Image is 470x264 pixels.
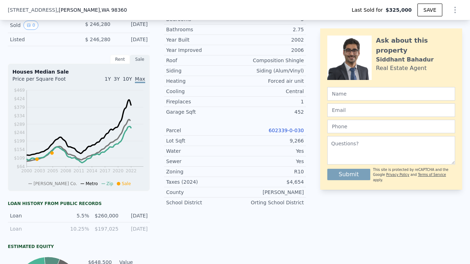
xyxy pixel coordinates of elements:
span: Last Sold for [352,6,386,14]
div: Lot Sqft [166,137,235,144]
div: Sale [130,55,150,64]
div: Houses Median Sale [12,68,145,75]
span: , WA 98360 [100,7,127,13]
tspan: $64 [17,164,25,169]
div: [DATE] [116,21,148,30]
div: County [166,189,235,196]
tspan: 2000 [21,168,32,173]
tspan: 2014 [87,168,98,173]
div: 452 [235,108,304,115]
button: SAVE [417,4,442,16]
span: [PERSON_NAME] Co. [33,181,77,186]
span: Sale [122,181,131,186]
div: Central [235,88,304,95]
tspan: $334 [14,113,25,118]
span: $ 246,280 [85,21,110,27]
div: Year Improved [166,47,235,54]
tspan: $469 [14,88,25,93]
div: Parcel [166,127,235,134]
span: , [PERSON_NAME] [57,6,127,14]
div: Siddhant Bahadur [376,55,434,64]
tspan: $424 [14,96,25,101]
tspan: $154 [14,147,25,152]
div: Garage Sqft [166,108,235,115]
a: Privacy Policy [386,173,409,177]
div: Estimated Equity [8,244,150,249]
div: Water [166,147,235,155]
input: Name [327,87,455,101]
tspan: 2003 [34,168,45,173]
button: View historical data [23,21,38,30]
div: Loan [10,225,60,232]
div: Loan history from public records [8,201,150,206]
span: Metro [86,181,98,186]
div: R10 [235,168,304,175]
div: 1 [235,98,304,105]
div: Real Estate Agent [376,64,427,72]
div: This site is protected by reCAPTCHA and the Google and apply. [373,167,455,183]
tspan: 2005 [47,168,58,173]
span: 10Y [123,76,132,82]
tspan: $379 [14,105,25,110]
div: 2002 [235,36,304,43]
div: 5.5% [64,212,89,219]
div: Sold [10,21,73,30]
tspan: $289 [14,122,25,127]
div: Forced air unit [235,77,304,85]
div: 2.75 [235,26,304,33]
div: Year Built [166,36,235,43]
span: Max [135,76,145,83]
button: Submit [327,169,370,180]
div: Zoning [166,168,235,175]
span: $325,000 [386,6,412,14]
tspan: 2017 [100,168,111,173]
div: Loan [10,212,60,219]
tspan: $109 [14,156,25,161]
div: Ask about this property [376,36,455,55]
span: [STREET_ADDRESS] [8,6,57,14]
div: [PERSON_NAME] [235,189,304,196]
div: 2006 [235,47,304,54]
div: Roof [166,57,235,64]
span: 1Y [105,76,111,82]
div: Cooling [166,88,235,95]
div: Siding [166,67,235,74]
div: Taxes (2024) [166,178,235,185]
div: $260,000 [93,212,118,219]
div: Yes [235,147,304,155]
div: Heating [166,77,235,85]
span: $ 246,280 [85,37,110,42]
div: Listed [10,36,73,43]
a: 602339-0-030 [269,128,304,133]
input: Phone [327,120,455,133]
div: Rent [110,55,130,64]
tspan: 2022 [126,168,137,173]
a: Terms of Service [418,173,446,177]
div: Bathrooms [166,26,235,33]
div: Orting School District [235,199,304,206]
div: $4,654 [235,178,304,185]
tspan: 2008 [60,168,71,173]
button: Show Options [448,3,462,17]
div: 9,266 [235,137,304,144]
div: Price per Square Foot [12,75,79,87]
div: Fireplaces [166,98,235,105]
div: [DATE] [123,225,148,232]
div: [DATE] [116,36,148,43]
tspan: $244 [14,130,25,135]
div: [DATE] [123,212,148,219]
tspan: $199 [14,139,25,144]
div: Siding (Alum/Vinyl) [235,67,304,74]
span: Zip [106,181,113,186]
span: 3Y [114,76,120,82]
div: Yes [235,158,304,165]
div: 10.25% [64,225,89,232]
div: School District [166,199,235,206]
div: Composition Shingle [235,57,304,64]
div: $197,025 [93,225,118,232]
tspan: 2020 [113,168,124,173]
input: Email [327,103,455,117]
div: Sewer [166,158,235,165]
tspan: 2011 [73,168,84,173]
